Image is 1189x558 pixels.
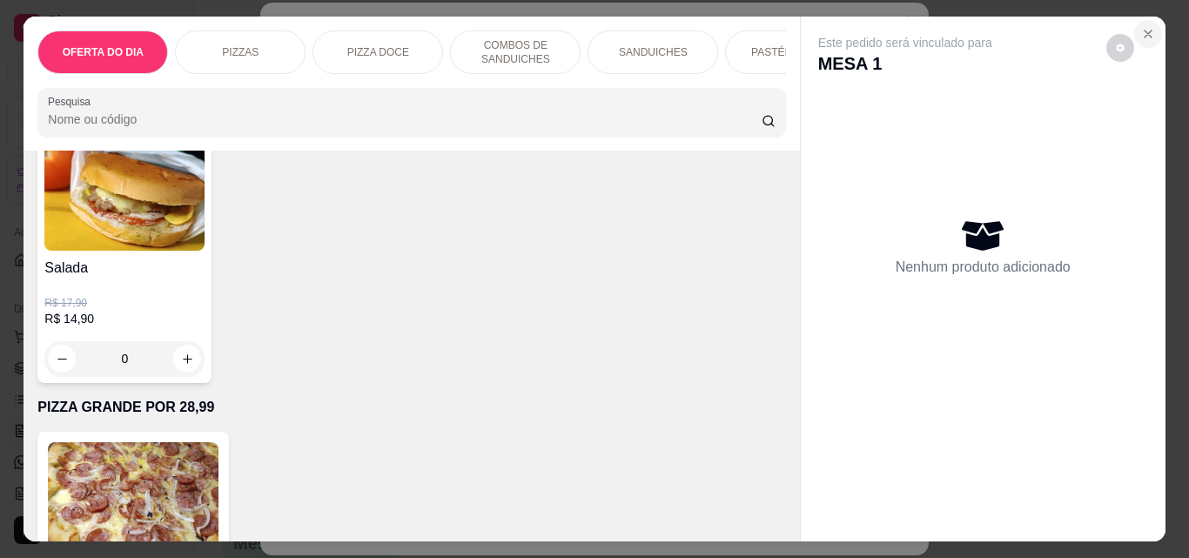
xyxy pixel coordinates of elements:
[48,94,97,109] label: Pesquisa
[48,442,218,551] img: product-image
[63,45,144,59] p: OFERTA DO DIA
[44,142,205,251] img: product-image
[1106,34,1134,62] button: decrease-product-quantity
[222,45,259,59] p: PIZZAS
[818,34,992,51] p: Este pedido será vinculado para
[44,310,205,327] p: R$ 14,90
[818,51,992,76] p: MESA 1
[896,257,1071,278] p: Nenhum produto adicionado
[619,45,688,59] p: SANDUICHES
[37,397,785,418] p: PIZZA GRANDE POR 28,99
[44,258,205,279] h4: Salada
[751,45,830,59] p: PASTÉIS (14cm)
[48,111,762,128] input: Pesquisa
[347,45,409,59] p: PIZZA DOCE
[465,38,566,66] p: COMBOS DE SANDUICHES
[1134,20,1162,48] button: Close
[44,296,205,310] p: R$ 17,90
